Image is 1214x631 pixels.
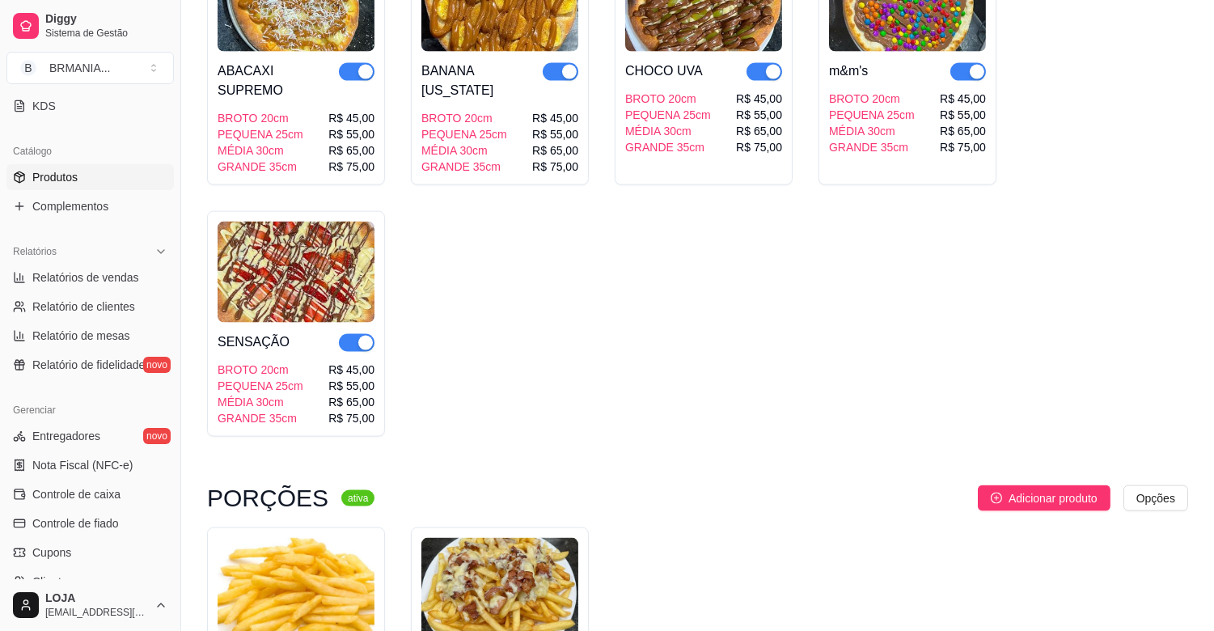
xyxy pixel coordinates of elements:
div: BRMANIA ... [49,60,110,76]
div: PEQUENA 25cm [218,378,303,394]
span: KDS [32,98,56,114]
div: BROTO 20cm [218,362,303,378]
a: DiggySistema de Gestão [6,6,174,45]
span: Relatório de fidelidade [32,357,145,373]
div: BROTO 20cm [421,110,507,126]
span: Cupons [32,544,71,561]
div: R$ 75,00 [328,159,374,175]
div: MÉDIA 30cm [421,142,507,159]
div: R$ 75,00 [328,410,374,426]
a: Relatório de mesas [6,323,174,349]
span: Clientes [32,574,74,590]
button: LOJA[EMAIL_ADDRESS][DOMAIN_NAME] [6,586,174,625]
div: R$ 45,00 [940,91,986,107]
img: product-image [218,222,374,323]
div: PEQUENA 25cm [625,107,711,123]
a: Relatório de fidelidadenovo [6,352,174,378]
span: Entregadores [32,428,100,444]
span: Produtos [32,169,78,185]
span: Controle de fiado [32,515,119,531]
a: Relatório de clientes [6,294,174,320]
button: Opções [1123,485,1188,511]
div: PEQUENA 25cm [421,126,507,142]
span: Nota Fiscal (NFC-e) [32,457,133,473]
a: Nota Fiscal (NFC-e) [6,452,174,478]
button: Select a team [6,52,174,84]
span: LOJA [45,591,148,606]
a: KDS [6,93,174,119]
div: R$ 75,00 [940,139,986,155]
div: GRANDE 35cm [218,410,303,426]
a: Clientes [6,569,174,595]
span: Relatórios [13,245,57,258]
span: Sistema de Gestão [45,27,167,40]
div: CHOCO UVA [625,61,703,81]
div: R$ 45,00 [328,362,374,378]
div: BROTO 20cm [829,91,915,107]
div: R$ 75,00 [736,139,782,155]
div: R$ 45,00 [532,110,578,126]
div: GRANDE 35cm [421,159,507,175]
div: BANANA [US_STATE] [421,61,543,100]
span: Adicionar produto [1009,489,1098,507]
div: GRANDE 35cm [625,139,711,155]
div: R$ 45,00 [736,91,782,107]
div: R$ 55,00 [328,378,374,394]
div: m&m's [829,61,868,81]
div: R$ 65,00 [532,142,578,159]
div: PEQUENA 25cm [218,126,303,142]
span: B [20,60,36,76]
span: Relatórios de vendas [32,269,139,286]
span: Relatório de clientes [32,299,135,315]
a: Controle de caixa [6,481,174,507]
div: MÉDIA 30cm [625,123,711,139]
a: Cupons [6,540,174,565]
div: SENSAÇÃO [218,332,290,352]
span: Opções [1136,489,1175,507]
button: Adicionar produto [978,485,1110,511]
span: [EMAIL_ADDRESS][DOMAIN_NAME] [45,606,148,619]
h3: PORÇÕES [207,489,328,508]
div: R$ 55,00 [940,107,986,123]
div: R$ 55,00 [328,126,374,142]
div: R$ 65,00 [328,142,374,159]
div: R$ 55,00 [532,126,578,142]
div: MÉDIA 30cm [218,394,303,410]
div: MÉDIA 30cm [218,142,303,159]
div: ABACAXI SUPREMO [218,61,339,100]
span: Complementos [32,198,108,214]
div: GRANDE 35cm [829,139,915,155]
a: Complementos [6,193,174,219]
span: plus-circle [991,493,1002,504]
div: BROTO 20cm [218,110,303,126]
div: GRANDE 35cm [218,159,303,175]
div: R$ 45,00 [328,110,374,126]
span: Diggy [45,12,167,27]
div: PEQUENA 25cm [829,107,915,123]
div: BROTO 20cm [625,91,711,107]
div: R$ 65,00 [940,123,986,139]
span: Relatório de mesas [32,328,130,344]
div: Catálogo [6,138,174,164]
span: Controle de caixa [32,486,121,502]
sup: ativa [341,490,374,506]
div: R$ 65,00 [736,123,782,139]
a: Entregadoresnovo [6,423,174,449]
div: R$ 75,00 [532,159,578,175]
div: R$ 65,00 [328,394,374,410]
a: Controle de fiado [6,510,174,536]
a: Produtos [6,164,174,190]
div: MÉDIA 30cm [829,123,915,139]
div: Gerenciar [6,397,174,423]
div: R$ 55,00 [736,107,782,123]
a: Relatórios de vendas [6,265,174,290]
